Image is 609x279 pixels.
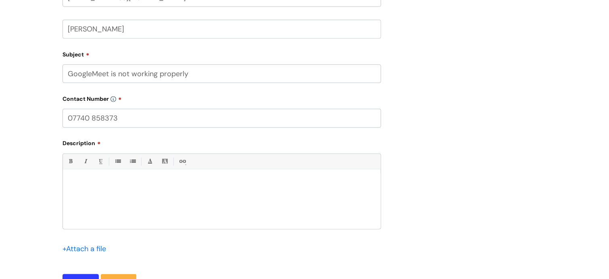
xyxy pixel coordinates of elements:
label: Contact Number [63,93,381,102]
a: • Unordered List (Ctrl-Shift-7) [113,156,123,167]
label: Subject [63,48,381,58]
span: + [63,244,66,254]
input: Your Name [63,20,381,38]
div: Attach a file [63,242,111,255]
a: Bold (Ctrl-B) [65,156,75,167]
a: Italic (Ctrl-I) [80,156,90,167]
a: Link [177,156,187,167]
a: Font Color [145,156,155,167]
a: Underline(Ctrl-U) [95,156,105,167]
label: Description [63,137,381,147]
a: 1. Ordered List (Ctrl-Shift-8) [127,156,138,167]
a: Back Color [160,156,170,167]
img: info-icon.svg [111,96,116,102]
